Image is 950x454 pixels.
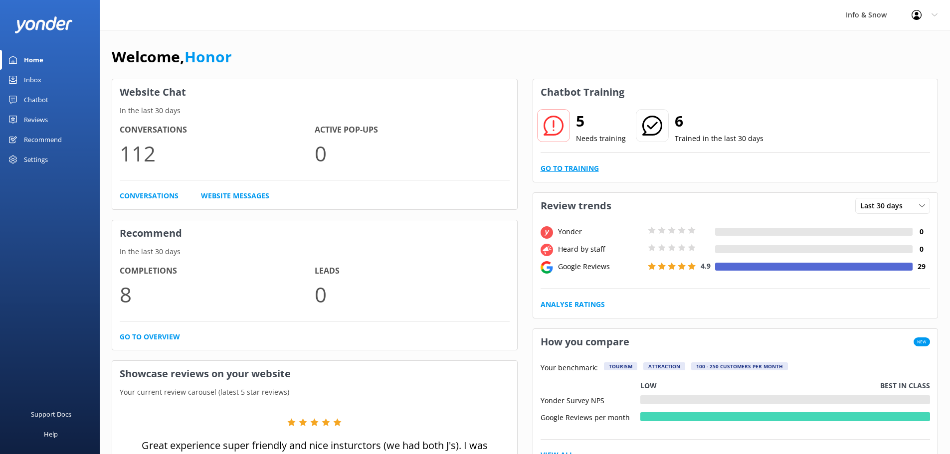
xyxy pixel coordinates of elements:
[315,278,510,311] p: 0
[24,90,48,110] div: Chatbot
[315,137,510,170] p: 0
[576,109,626,133] h2: 5
[556,226,645,237] div: Yonder
[533,193,619,219] h3: Review trends
[24,110,48,130] div: Reviews
[880,380,930,391] p: Best in class
[24,150,48,169] div: Settings
[604,362,637,370] div: Tourism
[541,412,640,421] div: Google Reviews per month
[643,362,685,370] div: Attraction
[315,124,510,137] h4: Active Pop-ups
[112,387,517,398] p: Your current review carousel (latest 5 star reviews)
[120,265,315,278] h4: Completions
[860,200,909,211] span: Last 30 days
[120,278,315,311] p: 8
[913,244,930,255] h4: 0
[315,265,510,278] h4: Leads
[556,261,645,272] div: Google Reviews
[24,50,43,70] div: Home
[541,362,598,374] p: Your benchmark:
[112,45,232,69] h1: Welcome,
[533,329,637,355] h3: How you compare
[913,226,930,237] h4: 0
[44,424,58,444] div: Help
[24,130,62,150] div: Recommend
[24,70,41,90] div: Inbox
[541,163,599,174] a: Go to Training
[120,190,179,201] a: Conversations
[913,261,930,272] h4: 29
[541,395,640,404] div: Yonder Survey NPS
[914,337,930,346] span: New
[556,244,645,255] div: Heard by staff
[675,133,763,144] p: Trained in the last 30 days
[576,133,626,144] p: Needs training
[112,246,517,257] p: In the last 30 days
[112,79,517,105] h3: Website Chat
[112,105,517,116] p: In the last 30 days
[185,46,232,67] a: Honor
[691,362,788,370] div: 100 - 250 customers per month
[120,331,180,342] a: Go to overview
[201,190,269,201] a: Website Messages
[533,79,632,105] h3: Chatbot Training
[701,261,711,271] span: 4.9
[120,137,315,170] p: 112
[112,220,517,246] h3: Recommend
[15,16,72,33] img: yonder-white-logo.png
[675,109,763,133] h2: 6
[112,361,517,387] h3: Showcase reviews on your website
[640,380,657,391] p: Low
[120,124,315,137] h4: Conversations
[541,299,605,310] a: Analyse Ratings
[31,404,71,424] div: Support Docs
